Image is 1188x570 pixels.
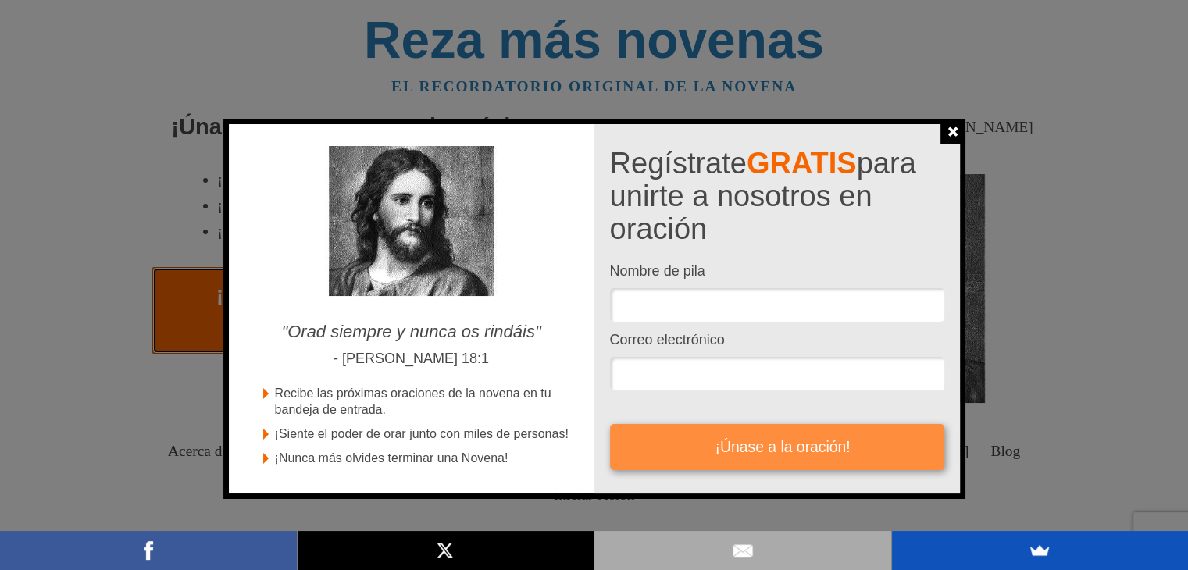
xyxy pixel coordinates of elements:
[334,351,489,366] font: - [PERSON_NAME] 18:1
[715,439,850,456] font: ¡Únase a la oración!
[433,539,457,562] img: X
[1028,539,1051,562] img: SumoMe
[314,146,509,296] img: Jesús
[275,387,551,416] font: Recibe las próximas oraciones de la novena en tu bandeja de entrada.
[610,263,705,279] font: Nombre de pila
[747,147,857,180] font: GRATIS
[940,119,965,144] button: Cerca
[731,539,755,562] img: Email
[610,147,747,180] font: Regístrate
[281,322,540,341] font: "Orad siempre y nunca os rindáis"
[275,451,508,465] font: ¡Nunca más olvides terminar una Novena!
[298,531,594,570] a: X
[275,427,569,440] font: ¡Siente el poder de orar junto con miles de personas!
[594,531,891,570] a: Email
[610,332,725,347] font: Correo electrónico
[610,147,916,245] font: para unirte a nosotros en oración
[137,539,160,562] img: Facebook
